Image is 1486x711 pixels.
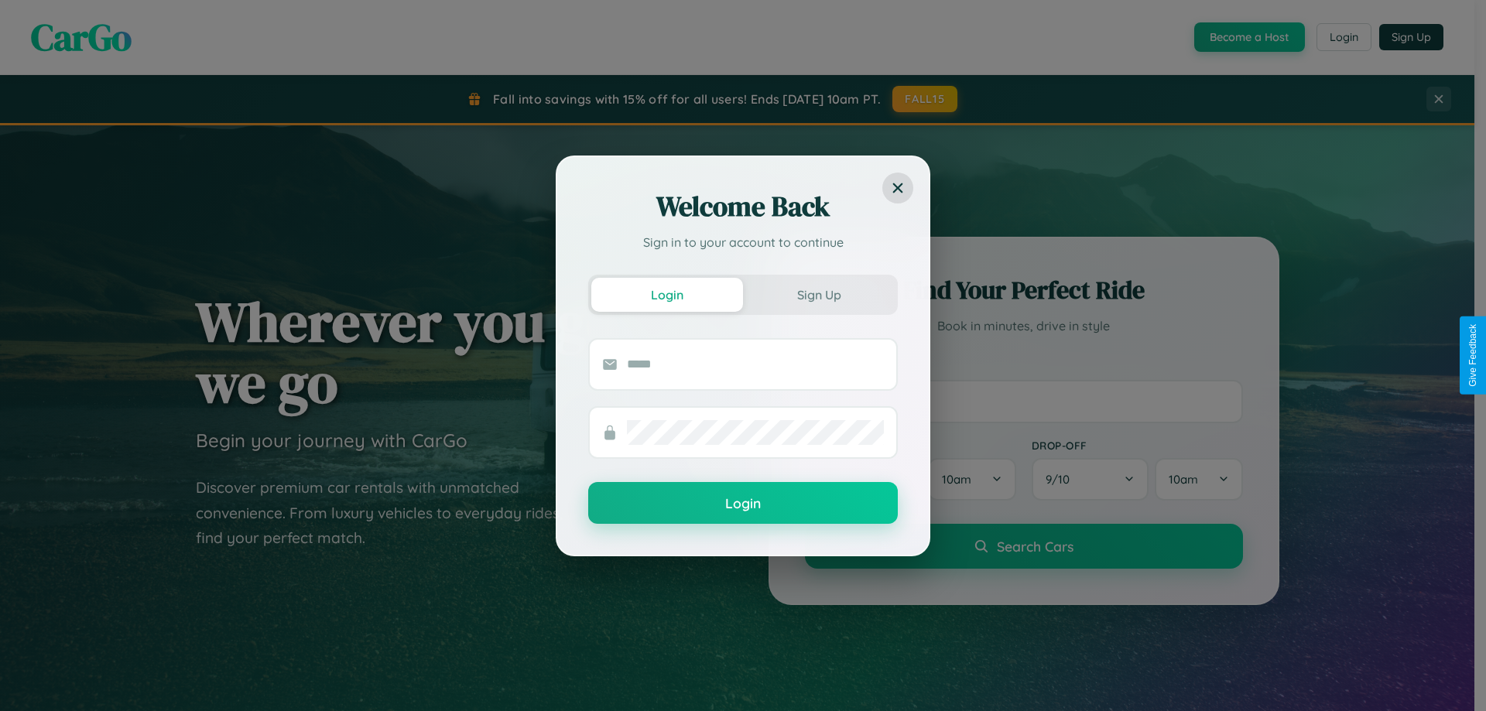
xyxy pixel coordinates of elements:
[588,188,898,225] h2: Welcome Back
[743,278,895,312] button: Sign Up
[588,233,898,251] p: Sign in to your account to continue
[591,278,743,312] button: Login
[588,482,898,524] button: Login
[1467,324,1478,387] div: Give Feedback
